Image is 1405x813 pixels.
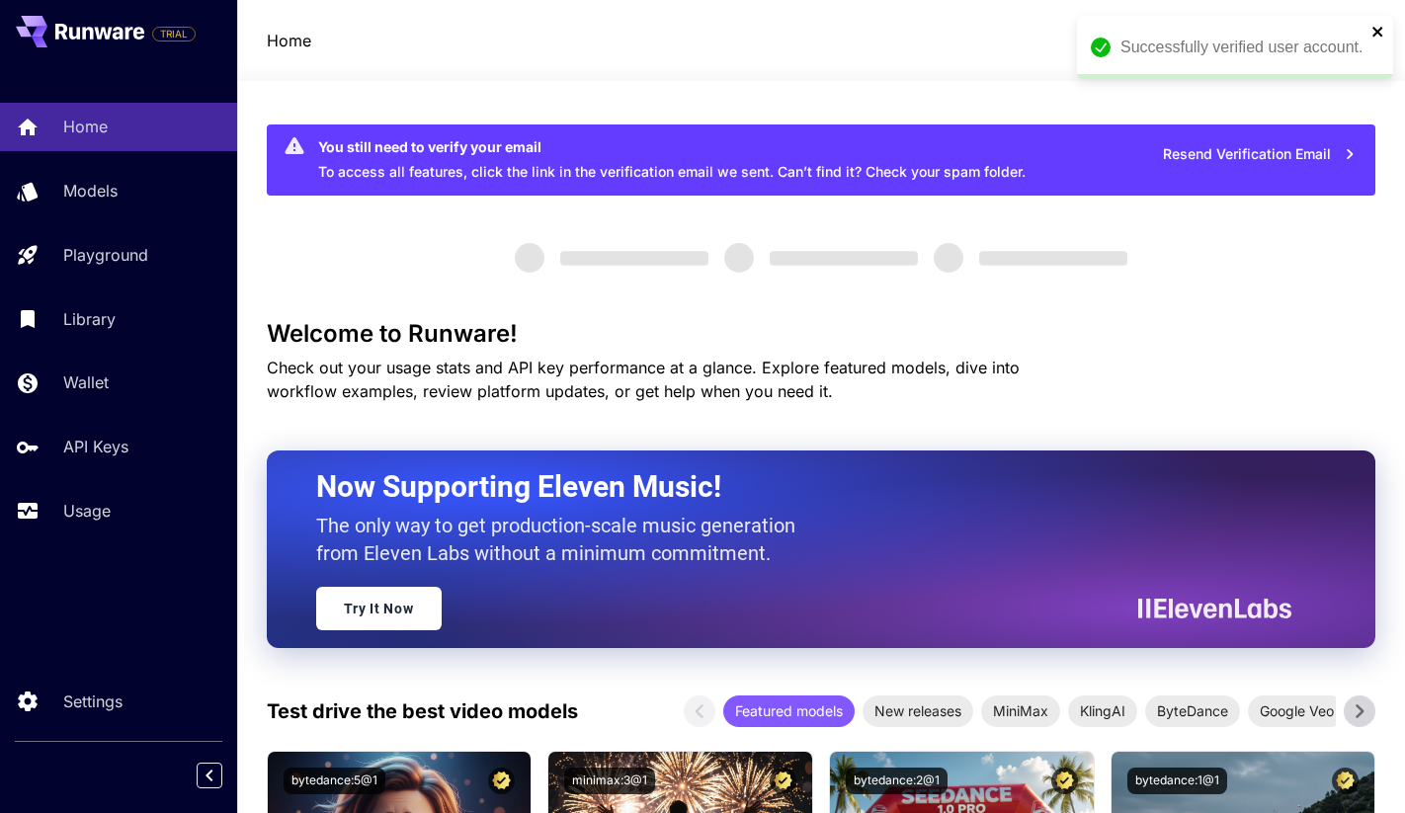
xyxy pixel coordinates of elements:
p: Playground [63,243,148,267]
div: Google Veo [1248,695,1346,727]
p: Test drive the best video models [267,696,578,726]
button: Resend Verification Email [1152,134,1367,175]
div: You still need to verify your email [318,136,1026,157]
button: Certified Model – Vetted for best performance and includes a commercial license. [1051,768,1078,794]
p: The only way to get production-scale music generation from Eleven Labs without a minimum commitment. [316,512,810,567]
iframe: Chat Widget [1306,718,1405,813]
div: KlingAI [1068,695,1137,727]
p: Home [63,115,108,138]
span: KlingAI [1068,700,1137,721]
span: MiniMax [981,700,1060,721]
h2: Now Supporting Eleven Music! [316,468,1278,506]
a: Home [267,29,311,52]
button: bytedance:2@1 [846,768,948,794]
div: ByteDance [1145,695,1240,727]
h3: Welcome to Runware! [267,320,1376,348]
button: Collapse sidebar [197,763,222,788]
span: ByteDance [1145,700,1240,721]
div: Featured models [723,695,855,727]
p: Library [63,307,116,331]
button: bytedance:1@1 [1127,768,1227,794]
button: Certified Model – Vetted for best performance and includes a commercial license. [488,768,515,794]
p: Usage [63,499,111,523]
div: To access all features, click the link in the verification email we sent. Can’t find it? Check yo... [318,130,1026,190]
button: minimax:3@1 [564,768,655,794]
span: Featured models [723,700,855,721]
span: TRIAL [153,27,195,41]
p: Wallet [63,370,109,394]
p: Models [63,179,118,203]
span: New releases [863,700,973,721]
button: close [1371,24,1385,40]
button: bytedance:5@1 [284,768,385,794]
span: Google Veo [1248,700,1346,721]
span: Check out your usage stats and API key performance at a glance. Explore featured models, dive int... [267,358,1020,401]
p: Settings [63,690,123,713]
p: API Keys [63,435,128,458]
a: Try It Now [316,587,442,630]
button: Certified Model – Vetted for best performance and includes a commercial license. [770,768,796,794]
span: Add your payment card to enable full platform functionality. [152,22,196,45]
div: New releases [863,695,973,727]
div: Successfully verified user account. [1120,36,1365,59]
div: MiniMax [981,695,1060,727]
div: Collapse sidebar [211,758,237,793]
nav: breadcrumb [267,29,311,52]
